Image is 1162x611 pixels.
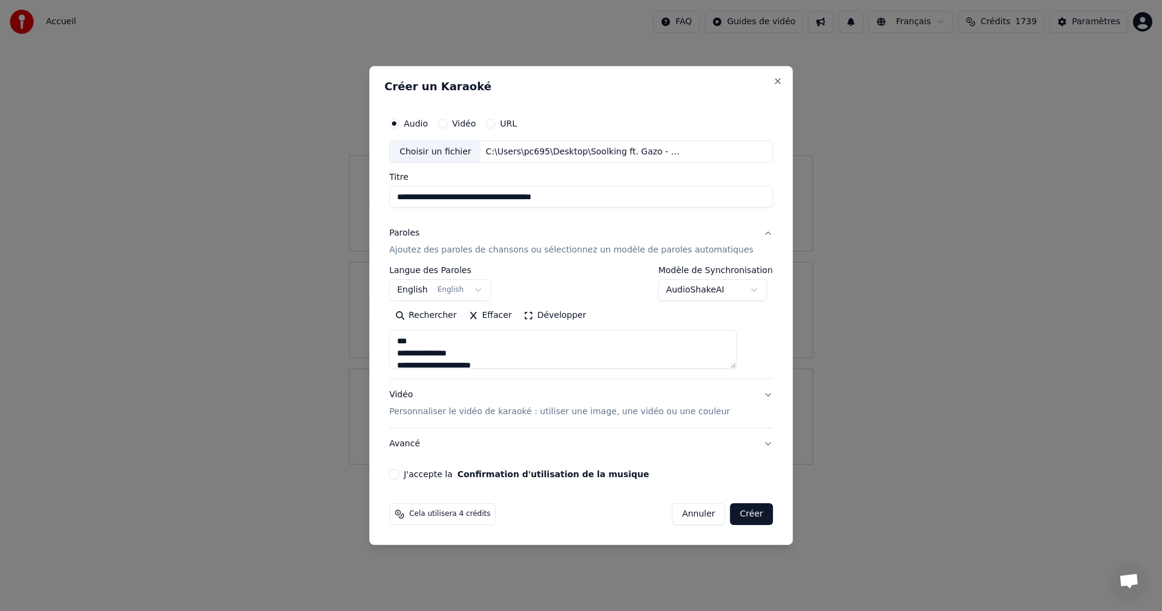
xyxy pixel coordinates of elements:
button: Avancé [389,428,773,460]
div: Vidéo [389,389,730,418]
div: Choisir un fichier [390,141,481,163]
label: URL [500,119,517,128]
label: Vidéo [452,119,476,128]
div: C:\Users\pc695\Desktop\Soolking ft. Gazo - Casanova [Clip Officiel].mp3 [481,146,687,158]
div: Paroles [389,228,419,240]
label: Audio [404,119,428,128]
button: VidéoPersonnaliser le vidéo de karaoké : utiliser une image, une vidéo ou une couleur [389,380,773,428]
div: ParolesAjoutez des paroles de chansons ou sélectionnez un modèle de paroles automatiques [389,266,773,379]
button: Créer [730,503,773,525]
button: Annuler [672,503,725,525]
label: J'accepte la [404,470,649,478]
p: Ajoutez des paroles de chansons ou sélectionnez un modèle de paroles automatiques [389,245,753,257]
span: Cela utilisera 4 crédits [409,509,490,519]
button: Développer [518,306,592,326]
button: ParolesAjoutez des paroles de chansons ou sélectionnez un modèle de paroles automatiques [389,218,773,266]
button: Effacer [462,306,517,326]
button: Rechercher [389,306,462,326]
p: Personnaliser le vidéo de karaoké : utiliser une image, une vidéo ou une couleur [389,406,730,418]
h2: Créer un Karaoké [384,81,778,92]
button: J'accepte la [458,470,649,478]
label: Langue des Paroles [389,266,491,275]
label: Titre [389,173,773,182]
label: Modèle de Synchronisation [658,266,773,275]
